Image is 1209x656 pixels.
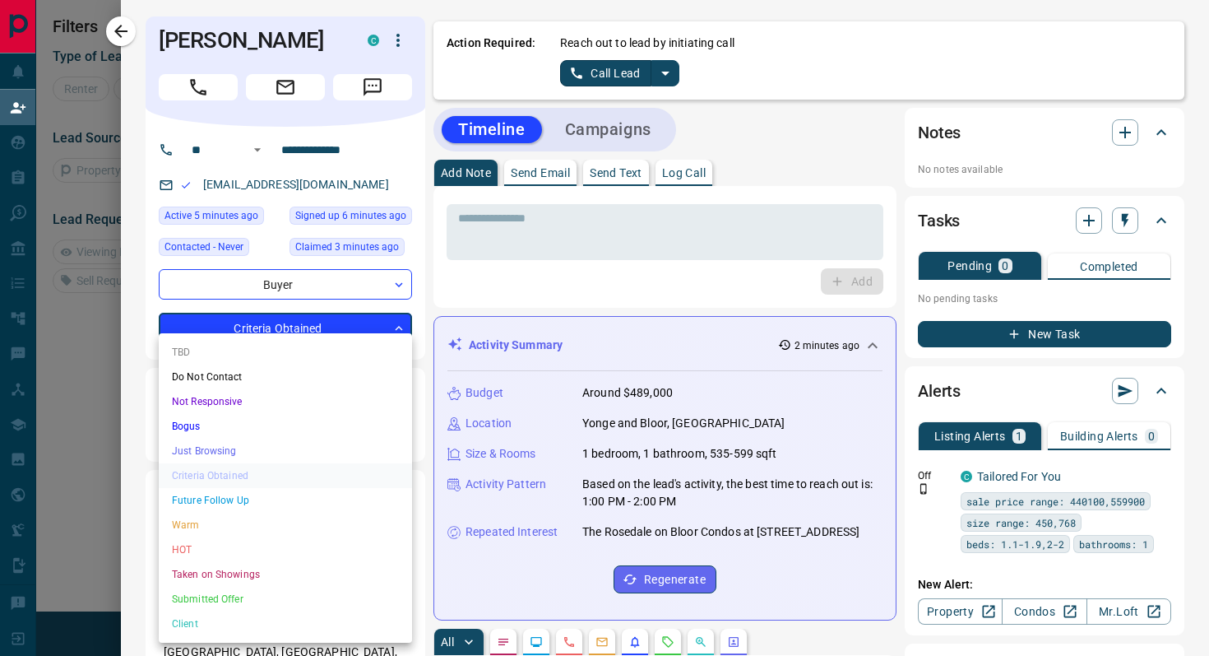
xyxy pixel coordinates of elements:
li: Warm [159,513,412,537]
li: Bogus [159,414,412,439]
li: Taken on Showings [159,562,412,587]
li: Do Not Contact [159,365,412,389]
li: TBD [159,340,412,365]
li: Client [159,612,412,636]
li: Submitted Offer [159,587,412,612]
li: Future Follow Up [159,488,412,513]
li: HOT [159,537,412,562]
li: Just Browsing [159,439,412,463]
li: Not Responsive [159,389,412,414]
